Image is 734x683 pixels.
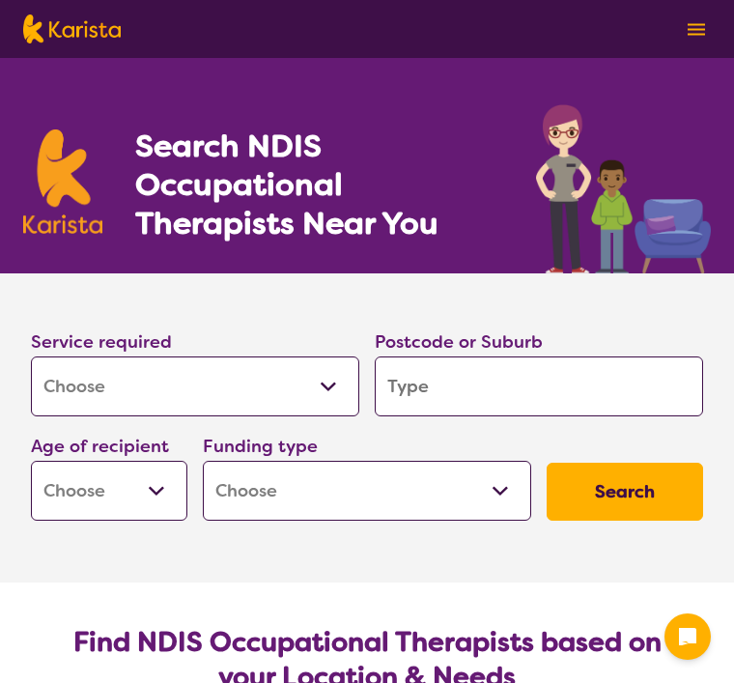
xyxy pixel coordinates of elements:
[23,129,102,234] img: Karista logo
[23,14,121,43] img: Karista logo
[375,356,703,416] input: Type
[31,435,169,458] label: Age of recipient
[31,330,172,354] label: Service required
[203,435,318,458] label: Funding type
[547,463,703,521] button: Search
[135,127,503,242] h1: Search NDIS Occupational Therapists Near You
[536,104,711,273] img: occupational-therapy
[375,330,543,354] label: Postcode or Suburb
[688,23,705,36] img: menu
